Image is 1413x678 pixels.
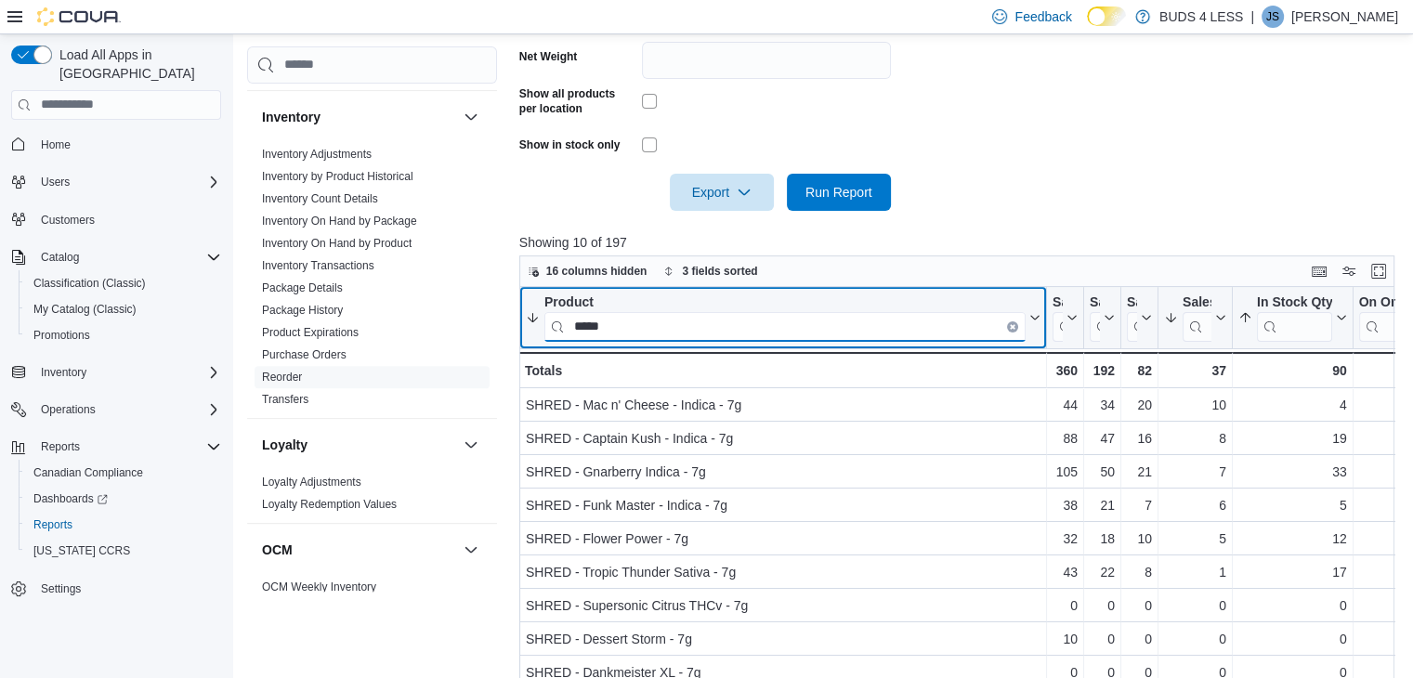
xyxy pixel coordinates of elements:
div: 88 [1053,427,1078,450]
a: Dashboards [26,488,115,510]
div: Product [544,293,1026,311]
a: Purchase Orders [262,348,347,361]
button: Keyboard shortcuts [1308,260,1330,282]
button: OCM [460,539,482,561]
span: Promotions [33,328,90,343]
a: Package Details [262,281,343,294]
div: 34 [1090,394,1115,416]
label: Show in stock only [519,137,621,152]
p: | [1250,6,1254,28]
div: 5 [1238,494,1347,516]
h3: Inventory [262,108,321,126]
div: Sales (7 Days) [1183,293,1211,311]
div: SHRED - Dessert Storm - 7g [526,628,1040,650]
button: Users [33,171,77,193]
a: Home [33,134,78,156]
div: 7 [1127,494,1152,516]
span: Classification (Classic) [33,276,146,291]
a: Inventory Adjustments [262,148,372,161]
p: Showing 10 of 197 [519,233,1404,252]
span: Inventory Count Details [262,191,378,206]
h3: OCM [262,541,293,559]
div: Sales (7 Days) [1183,293,1211,341]
button: My Catalog (Classic) [19,296,229,322]
a: Canadian Compliance [26,462,150,484]
span: Purchase Orders [262,347,347,362]
button: Export [670,174,774,211]
span: Home [41,137,71,152]
button: Catalog [4,244,229,270]
button: Promotions [19,322,229,348]
a: Product Expirations [262,326,359,339]
div: 10 [1053,628,1078,650]
a: Reorder [262,371,302,384]
div: 5 [1164,528,1226,550]
button: Canadian Compliance [19,460,229,486]
span: Settings [33,577,221,600]
a: Reports [26,514,80,536]
span: Transfers [262,392,308,407]
span: Reorder [262,370,302,385]
label: Show all products per location [519,86,635,116]
span: 3 fields sorted [682,264,757,279]
span: Promotions [26,324,221,346]
button: Loyalty [460,434,482,456]
span: Inventory On Hand by Package [262,214,417,228]
div: 8 [1164,427,1226,450]
button: Loyalty [262,436,456,454]
div: 192 [1090,359,1115,382]
span: Loyalty Adjustments [262,475,361,489]
div: 82 [1127,359,1152,382]
div: SHRED - Flower Power - 7g [526,528,1040,550]
span: Product Expirations [262,325,359,340]
div: SHRED - Gnarberry Indica - 7g [526,461,1040,483]
div: 10 [1164,394,1226,416]
span: Dark Mode [1087,26,1088,27]
button: Sales (7 Days) [1164,293,1226,341]
div: 19 [1238,427,1347,450]
span: Inventory Transactions [262,258,374,273]
div: SHRED - Funk Master - Indica - 7g [526,494,1040,516]
span: Inventory Adjustments [262,147,372,162]
span: 16 columns hidden [546,264,648,279]
button: Sales (60 Days) [1053,293,1078,341]
a: Loyalty Redemption Values [262,498,397,511]
span: Customers [41,213,95,228]
button: Inventory [460,106,482,128]
a: [US_STATE] CCRS [26,540,137,562]
img: Cova [37,7,121,26]
span: Washington CCRS [26,540,221,562]
span: Home [33,133,221,156]
div: Jon Stephan [1262,6,1284,28]
span: Inventory by Product Historical [262,169,413,184]
a: OCM Weekly Inventory [262,580,376,593]
button: Users [4,169,229,195]
span: Users [33,171,221,193]
div: 0 [1238,594,1347,617]
div: Product [544,293,1026,341]
button: 3 fields sorted [656,260,765,282]
a: Inventory by Product Historical [262,170,413,183]
a: Dashboards [19,486,229,512]
span: Settings [41,581,81,596]
div: 90 [1238,359,1347,382]
input: Dark Mode [1087,7,1126,26]
div: 0 [1164,594,1226,617]
div: SHRED - Mac n' Cheese - Indica - 7g [526,394,1040,416]
label: Net Weight [519,49,577,64]
span: Classification (Classic) [26,272,221,294]
span: JS [1266,6,1279,28]
div: 8 [1127,561,1152,583]
span: My Catalog (Classic) [26,298,221,320]
div: 10 [1127,528,1152,550]
button: Inventory [4,359,229,385]
div: 360 [1053,359,1078,382]
nav: Complex example [11,124,221,651]
div: SHRED - Tropic Thunder Sativa - 7g [526,561,1040,583]
div: 105 [1053,461,1078,483]
div: 4 [1238,394,1347,416]
div: 21 [1127,461,1152,483]
span: Export [681,174,763,211]
span: Inventory [41,365,86,380]
a: Inventory Transactions [262,259,374,272]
